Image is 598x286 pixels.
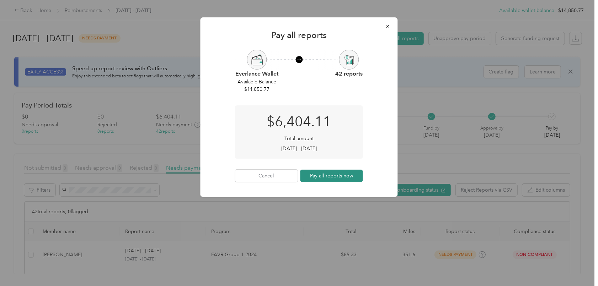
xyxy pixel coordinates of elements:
span: Available Balance [237,78,277,86]
span: Total amount [284,135,314,142]
span: $ 6,404.11 [267,111,331,132]
button: Pay all reports now [300,170,363,182]
span: Everlance Wallet [235,70,279,78]
h1: Pay all reports [210,31,388,39]
span: [DATE] - [DATE] [281,145,317,152]
button: Cancel [235,170,298,182]
span: 42 reports [335,70,363,78]
iframe: Everlance-gr Chat Button Frame [558,246,598,286]
span: $ 14,850.77 [244,86,270,93]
